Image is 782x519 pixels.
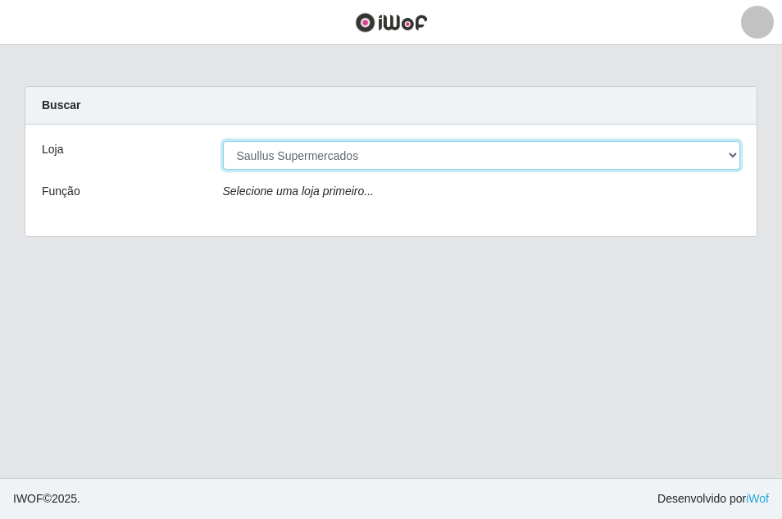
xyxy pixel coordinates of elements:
span: © 2025 . [13,490,80,508]
label: Loja [42,141,63,158]
span: IWOF [13,492,43,505]
img: CoreUI Logo [355,12,428,33]
i: Selecione uma loja primeiro... [223,184,374,198]
span: Desenvolvido por [657,490,769,508]
label: Função [42,183,80,200]
a: iWof [746,492,769,505]
strong: Buscar [42,98,80,112]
